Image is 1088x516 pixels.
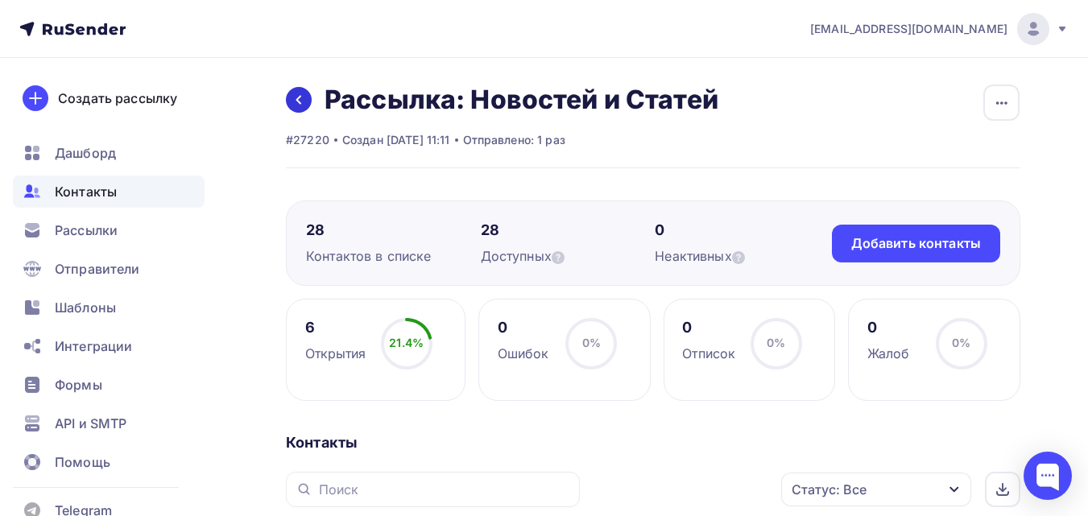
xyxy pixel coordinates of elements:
div: Неактивных [655,246,829,266]
span: Шаблоны [55,298,116,317]
span: Дашборд [55,143,116,163]
a: Рассылки [13,214,205,246]
div: Отправлено: 1 раз [463,132,565,148]
div: Открытия [305,344,366,363]
span: API и SMTP [55,414,126,433]
div: 6 [305,318,366,337]
a: Шаблоны [13,291,205,324]
span: Контакты [55,182,117,201]
div: Создан [DATE] 11:11 [342,132,450,148]
div: Отписок [682,344,735,363]
h2: Рассылка: Новостей и Статей [325,84,718,116]
div: #27220 [286,132,329,148]
div: 0 [655,221,829,240]
span: 0% [952,336,970,349]
div: 0 [867,318,910,337]
a: Отправители [13,253,205,285]
div: Доступных [481,246,656,266]
div: Ошибок [498,344,549,363]
a: [EMAIL_ADDRESS][DOMAIN_NAME] [810,13,1069,45]
div: 28 [481,221,656,240]
div: Жалоб [867,344,910,363]
div: Создать рассылку [58,89,177,108]
div: Контактов в списке [306,246,481,266]
a: Контакты [13,175,205,208]
div: Контакты [286,433,1020,452]
div: 28 [306,221,481,240]
a: Формы [13,369,205,401]
div: 0 [498,318,549,337]
input: Поиск [319,481,570,498]
div: 0 [682,318,735,337]
span: [EMAIL_ADDRESS][DOMAIN_NAME] [810,21,1007,37]
span: 0% [767,336,785,349]
span: Интеграции [55,336,132,356]
span: Отправители [55,259,140,279]
span: Формы [55,375,102,394]
span: Рассылки [55,221,118,240]
span: 0% [582,336,601,349]
div: Статус: Все [792,480,867,499]
div: Добавить контакты [851,234,981,253]
span: Помощь [55,452,110,472]
a: Дашборд [13,137,205,169]
span: 21.4% [389,336,424,349]
button: Статус: Все [780,472,972,507]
